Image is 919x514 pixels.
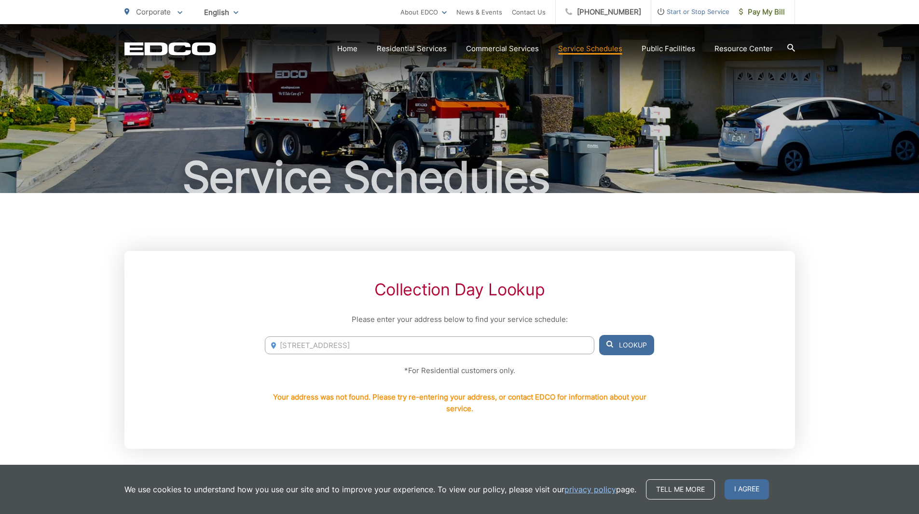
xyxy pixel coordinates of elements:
p: *For Residential customers only. [265,365,654,376]
a: Public Facilities [642,43,695,55]
a: privacy policy [564,484,616,495]
h1: Service Schedules [124,153,795,202]
a: Home [337,43,357,55]
a: News & Events [456,6,502,18]
p: We use cookies to understand how you use our site and to improve your experience. To view our pol... [124,484,636,495]
p: Please enter your address below to find your service schedule: [265,314,654,325]
p: Your address was not found. Please try re-entering your address, or contact EDCO for information ... [265,391,654,415]
a: Residential Services [377,43,447,55]
h2: Collection Day Lookup [265,280,654,299]
a: Commercial Services [466,43,539,55]
a: EDCD logo. Return to the homepage. [124,42,216,56]
a: Service Schedules [558,43,622,55]
span: Corporate [136,7,171,16]
a: Tell me more [646,479,715,500]
span: English [197,4,246,21]
a: Contact Us [512,6,546,18]
span: Pay My Bill [739,6,785,18]
button: Lookup [599,335,654,355]
input: Enter Address [265,336,594,354]
a: Resource Center [714,43,773,55]
a: About EDCO [400,6,447,18]
span: I agree [725,479,769,500]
